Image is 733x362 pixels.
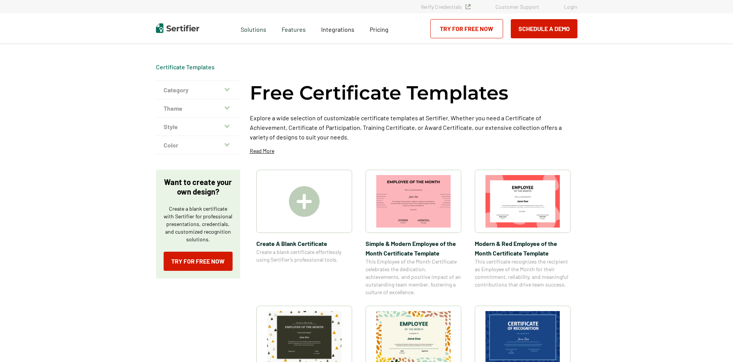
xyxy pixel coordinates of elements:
[421,3,471,10] a: Verify Credentials
[430,19,503,38] a: Try for Free Now
[366,258,461,296] span: This Employee of the Month Certificate celebrates the dedication, achievements, and positive impa...
[564,3,577,10] a: Login
[366,170,461,296] a: Simple & Modern Employee of the Month Certificate TemplateSimple & Modern Employee of the Month C...
[370,24,389,33] a: Pricing
[485,175,560,228] img: Modern & Red Employee of the Month Certificate Template
[156,136,240,154] button: Color
[250,80,508,105] h1: Free Certificate Templates
[164,205,233,243] p: Create a blank certificate with Sertifier for professional presentations, credentials, and custom...
[156,63,215,71] div: Breadcrumb
[289,186,320,217] img: Create A Blank Certificate
[156,99,240,118] button: Theme
[282,24,306,33] span: Features
[256,248,352,264] span: Create a blank certificate effortlessly using Sertifier’s professional tools.
[164,252,233,271] a: Try for Free Now
[250,113,577,142] p: Explore a wide selection of customizable certificate templates at Sertifier. Whether you need a C...
[156,118,240,136] button: Style
[156,63,215,71] span: Certificate Templates
[156,63,215,70] a: Certificate Templates
[376,175,451,228] img: Simple & Modern Employee of the Month Certificate Template
[321,24,354,33] a: Integrations
[256,239,352,248] span: Create A Blank Certificate
[495,3,539,10] a: Customer Support
[475,170,571,296] a: Modern & Red Employee of the Month Certificate TemplateModern & Red Employee of the Month Certifi...
[156,23,199,33] img: Sertifier | Digital Credentialing Platform
[164,177,233,197] p: Want to create your own design?
[466,4,471,9] img: Verified
[241,24,266,33] span: Solutions
[475,239,571,258] span: Modern & Red Employee of the Month Certificate Template
[475,258,571,288] span: This certificate recognizes the recipient as Employee of the Month for their commitment, reliabil...
[370,26,389,33] span: Pricing
[156,81,240,99] button: Category
[321,26,354,33] span: Integrations
[250,147,274,155] p: Read More
[366,239,461,258] span: Simple & Modern Employee of the Month Certificate Template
